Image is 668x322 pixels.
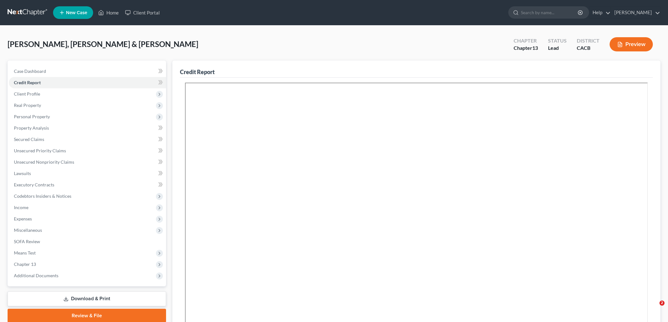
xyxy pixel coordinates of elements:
a: Credit Report [9,77,166,88]
span: Expenses [14,216,32,221]
a: Lawsuits [9,168,166,179]
a: Help [589,7,611,18]
span: Unsecured Nonpriority Claims [14,159,74,165]
span: SOFA Review [14,239,40,244]
a: Executory Contracts [9,179,166,190]
div: Status [548,37,567,44]
span: Miscellaneous [14,227,42,233]
div: Chapter [514,37,538,44]
div: District [577,37,599,44]
a: SOFA Review [9,236,166,247]
span: New Case [66,10,87,15]
span: 13 [532,45,538,51]
span: Unsecured Priority Claims [14,148,66,153]
span: Case Dashboard [14,68,46,74]
span: Codebtors Insiders & Notices [14,193,71,199]
span: Additional Documents [14,273,58,278]
a: Client Portal [122,7,163,18]
input: Search by name... [521,7,579,18]
span: Secured Claims [14,137,44,142]
span: Real Property [14,102,41,108]
span: 2 [659,301,665,306]
div: Credit Report [180,68,215,76]
a: Property Analysis [9,122,166,134]
a: Unsecured Priority Claims [9,145,166,156]
button: Preview [610,37,653,51]
div: Lead [548,44,567,52]
span: Credit Report [14,80,41,85]
iframe: Intercom live chat [647,301,662,316]
a: [PERSON_NAME] [611,7,660,18]
a: Unsecured Nonpriority Claims [9,156,166,168]
span: Client Profile [14,91,40,97]
a: Home [95,7,122,18]
span: [PERSON_NAME], [PERSON_NAME] & [PERSON_NAME] [8,39,198,49]
span: Means Test [14,250,36,255]
a: Case Dashboard [9,66,166,77]
span: Chapter 13 [14,261,36,267]
span: Income [14,205,28,210]
a: Download & Print [8,291,166,306]
a: Secured Claims [9,134,166,145]
div: CACB [577,44,599,52]
span: Lawsuits [14,171,31,176]
div: Chapter [514,44,538,52]
span: Executory Contracts [14,182,54,187]
span: Property Analysis [14,125,49,131]
span: Personal Property [14,114,50,119]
